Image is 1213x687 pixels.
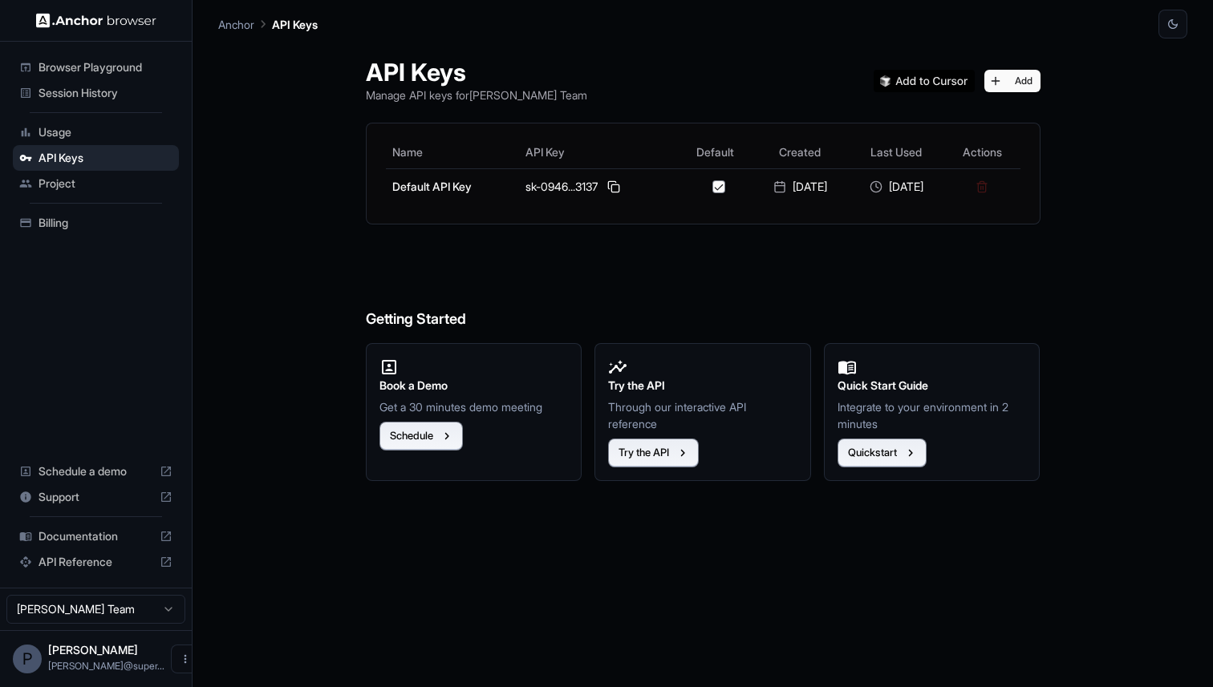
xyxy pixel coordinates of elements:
[13,645,42,673] div: P
[13,145,179,171] div: API Keys
[386,168,519,204] td: Default API Key
[379,377,569,394] h2: Book a Demo
[39,489,153,505] span: Support
[39,176,172,192] span: Project
[838,377,1027,394] h2: Quick Start Guide
[39,463,153,479] span: Schedule a demo
[272,16,318,33] p: API Keys
[48,660,164,672] span: pratyush@superproducer.ai
[36,13,156,28] img: Anchor Logo
[39,215,172,231] span: Billing
[39,59,172,75] span: Browser Playground
[525,177,673,196] div: sk-0946...3137
[13,119,179,145] div: Usage
[519,136,680,168] th: API Key
[838,398,1027,432] p: Integrate to your environment in 2 minutes
[13,210,179,236] div: Billing
[366,244,1041,331] h6: Getting Started
[758,179,842,195] div: [DATE]
[854,179,938,195] div: [DATE]
[604,177,623,196] button: Copy API key
[13,459,179,484] div: Schedule a demo
[379,422,463,451] button: Schedule
[752,136,848,168] th: Created
[386,136,519,168] th: Name
[608,438,699,467] button: Try the API
[39,150,172,166] span: API Keys
[608,377,797,394] h2: Try the API
[171,645,200,673] button: Open menu
[39,528,153,544] span: Documentation
[13,549,179,575] div: API Reference
[39,554,153,570] span: API Reference
[39,85,172,101] span: Session History
[379,398,569,415] p: Get a 30 minutes demo meeting
[48,643,138,657] span: Pratyush Sahay
[944,136,1020,168] th: Actions
[874,70,975,92] img: Add anchorbrowser MCP server to Cursor
[838,438,927,467] button: Quickstart
[13,171,179,196] div: Project
[13,80,179,106] div: Session History
[218,15,318,33] nav: breadcrumb
[13,484,179,510] div: Support
[218,16,254,33] p: Anchor
[848,136,944,168] th: Last Used
[366,58,587,87] h1: API Keys
[608,398,797,432] p: Through our interactive API reference
[366,87,587,103] p: Manage API keys for [PERSON_NAME] Team
[679,136,752,168] th: Default
[13,55,179,80] div: Browser Playground
[39,124,172,140] span: Usage
[13,523,179,549] div: Documentation
[984,70,1041,92] button: Add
